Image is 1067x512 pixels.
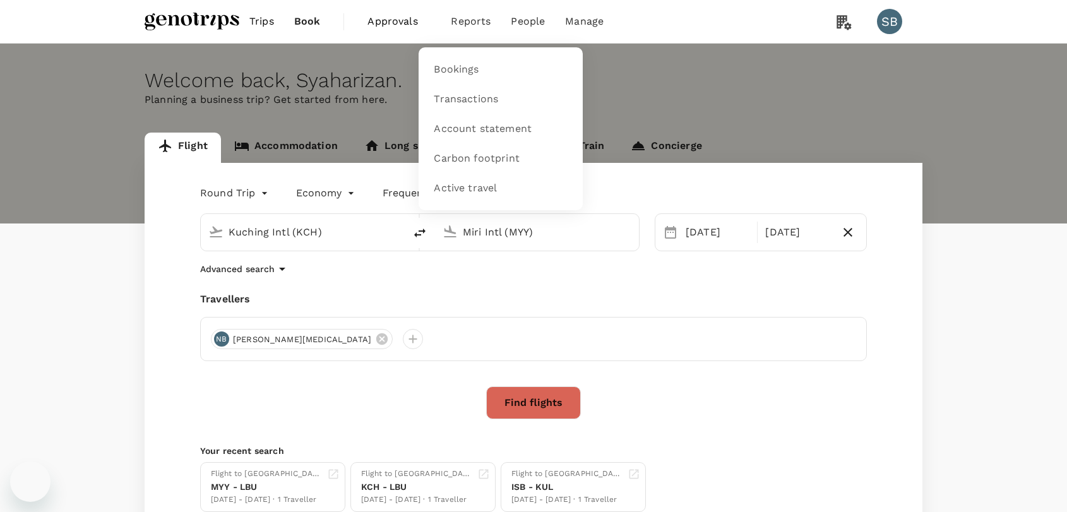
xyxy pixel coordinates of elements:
div: [DATE] - [DATE] · 1 Traveller [361,494,472,506]
span: Transactions [434,92,498,107]
span: Trips [249,14,274,29]
a: Concierge [617,133,715,163]
a: Carbon footprint [426,144,575,174]
button: delete [405,218,435,248]
img: Genotrips - ALL [145,8,239,35]
div: Travellers [200,292,867,307]
button: Find flights [486,386,581,419]
div: [DATE] [681,220,754,245]
div: NB[PERSON_NAME][MEDICAL_DATA] [211,329,393,349]
span: Book [294,14,321,29]
span: Carbon footprint [434,152,519,166]
p: Frequent flyer programme [383,186,513,201]
div: [DATE] - [DATE] · 1 Traveller [511,494,623,506]
a: Transactions [426,85,575,114]
span: Active travel [434,181,497,196]
p: Advanced search [200,263,275,275]
button: Open [630,230,633,233]
div: Flight to [GEOGRAPHIC_DATA] [211,468,322,480]
div: Flight to [GEOGRAPHIC_DATA] [511,468,623,480]
div: KCH - LBU [361,480,472,494]
a: Long stay [351,133,448,163]
input: Going to [463,222,612,242]
a: Flight [145,133,221,163]
div: Flight to [GEOGRAPHIC_DATA] [361,468,472,480]
span: Reports [451,14,491,29]
a: Account statement [426,114,575,144]
span: [PERSON_NAME][MEDICAL_DATA] [225,333,379,346]
div: [DATE] [760,220,834,245]
span: People [511,14,545,29]
button: Advanced search [200,261,290,277]
p: Your recent search [200,444,867,457]
span: Approvals [367,14,431,29]
button: Frequent flyer programme [383,186,528,201]
a: Accommodation [221,133,351,163]
button: Open [396,230,398,233]
span: Bookings [434,63,479,77]
a: Bookings [426,55,575,85]
div: MYY - LBU [211,480,322,494]
iframe: Button to launch messaging window [10,461,51,502]
span: Account statement [434,122,532,136]
p: Planning a business trip? Get started from here. [145,92,922,107]
span: Manage [565,14,604,29]
div: NB [214,331,229,347]
div: Round Trip [200,183,271,203]
div: Welcome back , Syaharizan . [145,69,922,92]
div: Economy [296,183,357,203]
a: Active travel [426,174,575,203]
div: ISB - KUL [511,480,623,494]
div: [DATE] - [DATE] · 1 Traveller [211,494,322,506]
div: SB [877,9,902,34]
input: Depart from [229,222,378,242]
